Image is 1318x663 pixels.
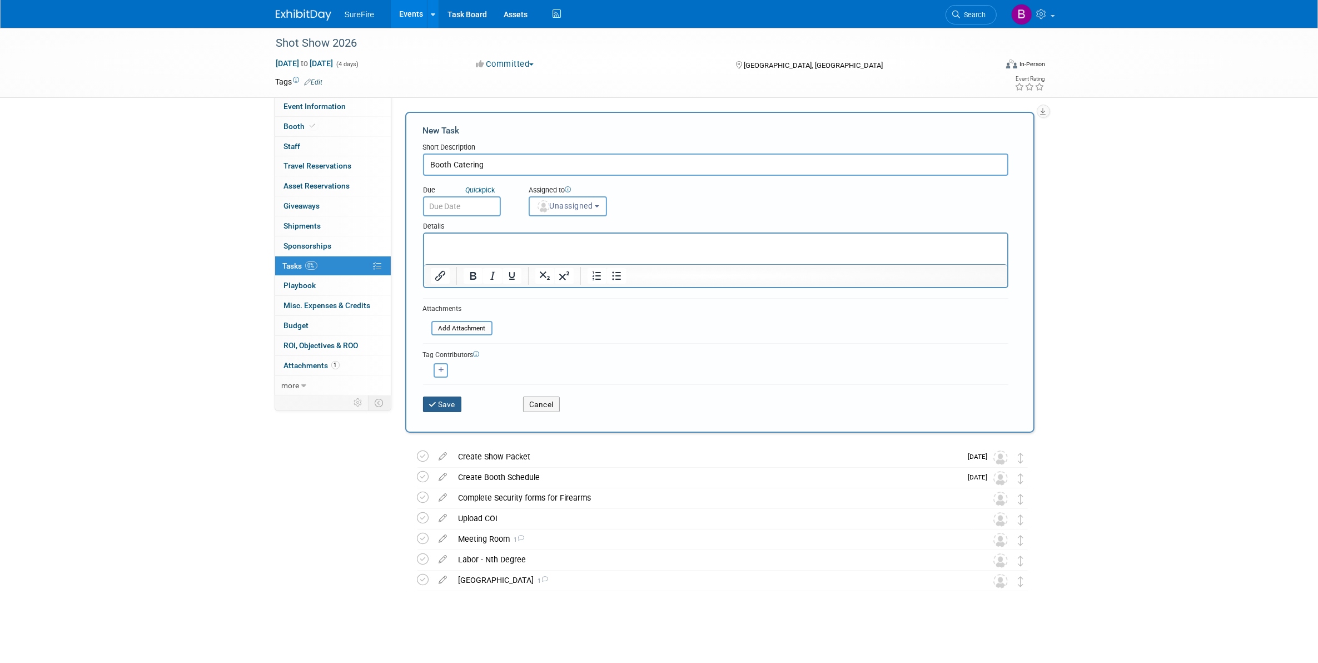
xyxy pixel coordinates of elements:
[275,196,391,216] a: Giveaways
[1018,473,1024,484] i: Move task
[305,261,317,270] span: 0%
[284,241,332,250] span: Sponsorships
[424,234,1007,264] iframe: Rich Text Area
[453,530,971,548] div: Meeting Room
[453,447,962,466] div: Create Show Packet
[523,397,560,412] button: Cancel
[284,221,321,230] span: Shipments
[284,122,318,131] span: Booth
[1018,494,1024,504] i: Move task
[606,268,625,284] button: Bullet list
[275,356,391,375] a: Attachments1
[1019,60,1045,68] div: In-Person
[275,276,391,295] a: Playbook
[276,9,331,21] img: ExhibitDay
[434,513,453,523] a: edit
[554,268,573,284] button: Superscript
[284,361,340,370] span: Attachments
[1018,453,1024,463] i: Move task
[993,553,1008,568] img: Unassigned
[434,452,453,462] a: edit
[587,268,606,284] button: Numbered list
[946,5,997,24] a: Search
[275,156,391,176] a: Travel Reservations
[453,550,971,569] div: Labor - Nth Degree
[431,268,450,284] button: Insert/edit link
[275,117,391,136] a: Booth
[993,574,1008,588] img: Unassigned
[423,196,501,216] input: Due Date
[993,492,1008,506] img: Unassigned
[1018,514,1024,525] i: Move task
[434,472,453,482] a: edit
[483,268,501,284] button: Italic
[349,395,369,410] td: Personalize Event Tab Strip
[1014,76,1045,82] div: Event Rating
[284,321,309,330] span: Budget
[423,216,1008,232] div: Details
[453,509,971,528] div: Upload COI
[423,185,512,196] div: Due
[336,61,359,68] span: (4 days)
[534,577,549,585] span: 1
[529,196,608,216] button: Unassigned
[275,336,391,355] a: ROI, Objectives & ROO
[275,296,391,315] a: Misc. Expenses & Credits
[993,512,1008,527] img: Unassigned
[1011,4,1032,25] img: Bree Yoshikawa
[284,181,350,190] span: Asset Reservations
[310,123,316,129] i: Booth reservation complete
[993,451,1008,465] img: Unassigned
[472,58,538,70] button: Committed
[453,571,971,590] div: [GEOGRAPHIC_DATA]
[276,76,323,87] td: Tags
[284,341,359,350] span: ROI, Objectives & ROO
[283,261,317,270] span: Tasks
[275,176,391,196] a: Asset Reservations
[529,185,663,196] div: Assigned to
[535,268,554,284] button: Subscript
[284,301,371,310] span: Misc. Expenses & Credits
[423,125,1008,137] div: New Task
[275,376,391,395] a: more
[463,268,482,284] button: Bold
[276,58,334,68] span: [DATE] [DATE]
[423,397,462,412] button: Save
[275,137,391,156] a: Staff
[968,453,993,461] span: [DATE]
[961,11,986,19] span: Search
[423,154,1008,176] input: Name of task or a short description
[1006,60,1017,68] img: Format-Inperson.png
[453,488,971,507] div: Complete Security forms for Firearms
[968,473,993,481] span: [DATE]
[275,236,391,256] a: Sponsorships
[1018,576,1024,587] i: Move task
[434,534,453,544] a: edit
[331,361,340,369] span: 1
[466,186,483,194] i: Quick
[744,61,883,70] span: [GEOGRAPHIC_DATA], [GEOGRAPHIC_DATA]
[284,281,316,290] span: Playbook
[434,575,453,585] a: edit
[423,348,1008,360] div: Tag Contributors
[282,381,300,390] span: more
[275,97,391,116] a: Event Information
[1018,535,1024,546] i: Move task
[536,201,593,210] span: Unassigned
[993,533,1008,547] img: Unassigned
[434,493,453,503] a: edit
[284,142,301,151] span: Staff
[300,59,310,68] span: to
[1018,556,1024,566] i: Move task
[345,10,375,19] span: SureFire
[510,536,525,543] span: 1
[272,33,980,53] div: Shot Show 2026
[434,555,453,565] a: edit
[275,256,391,276] a: Tasks0%
[275,316,391,335] a: Budget
[993,471,1008,486] img: Unassigned
[284,102,346,111] span: Event Information
[423,142,1008,154] div: Short Description
[284,201,320,210] span: Giveaways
